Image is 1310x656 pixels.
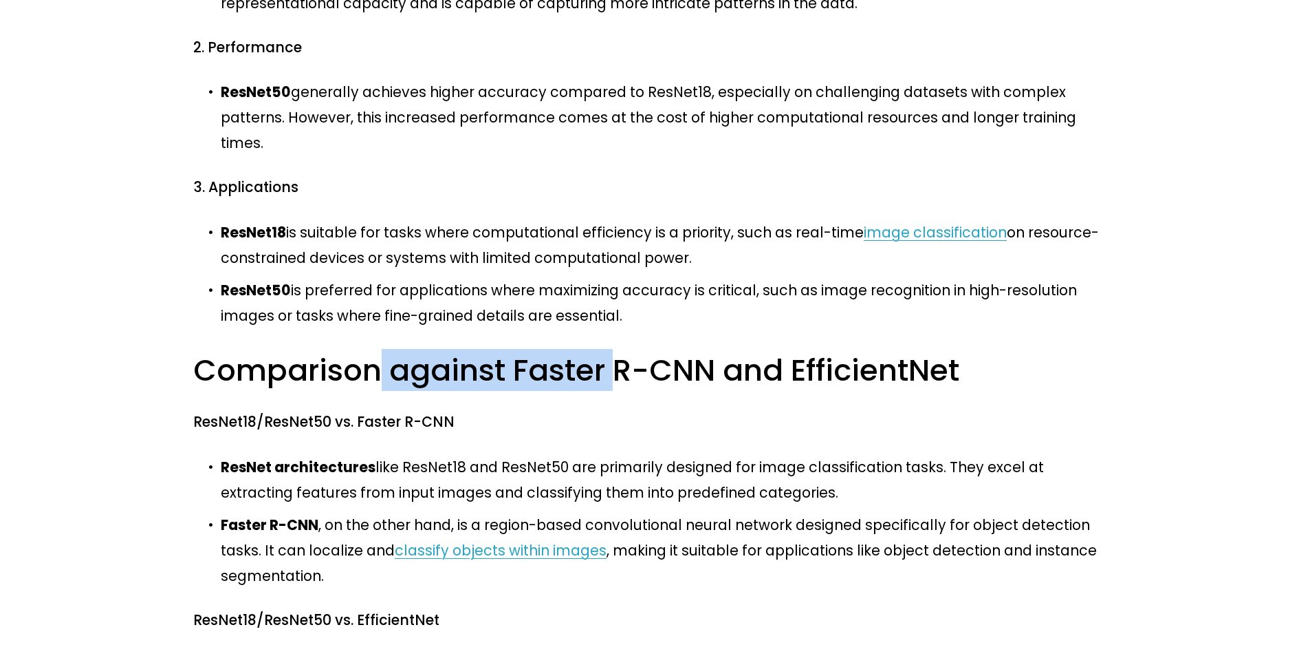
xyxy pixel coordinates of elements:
[193,38,1117,58] h4: 2. Performance
[395,540,607,560] a: classify objects within images
[864,222,1007,242] a: image classification
[221,220,1117,271] p: is suitable for tasks where computational efficiency is a priority, such as real-time on resource...
[221,457,375,477] strong: ResNet architectures
[193,350,1117,390] h3: Comparison against Faster R-CNN and EfficientNet
[193,412,1117,432] h4: ResNet18/ResNet50 vs. Faster R-CNN
[221,515,318,535] strong: Faster R-CNN
[221,79,1117,156] p: generally achieves higher accuracy compared to ResNet18, especially on challenging datasets with ...
[221,222,286,242] strong: ResNet18
[221,277,1117,328] p: is preferred for applications where maximizing accuracy is critical, such as image recognition in...
[221,280,291,300] strong: ResNet50
[193,178,1117,198] h4: 3. Applications
[193,611,1117,631] h4: ResNet18/ResNet50 vs. EfficientNet
[221,512,1117,589] p: , on the other hand, is a region-based convolutional neural network designed specifically for obj...
[221,82,291,102] strong: ResNet50
[221,454,1117,505] p: like ResNet18 and ResNet50 are primarily designed for image classification tasks. They excel at e...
